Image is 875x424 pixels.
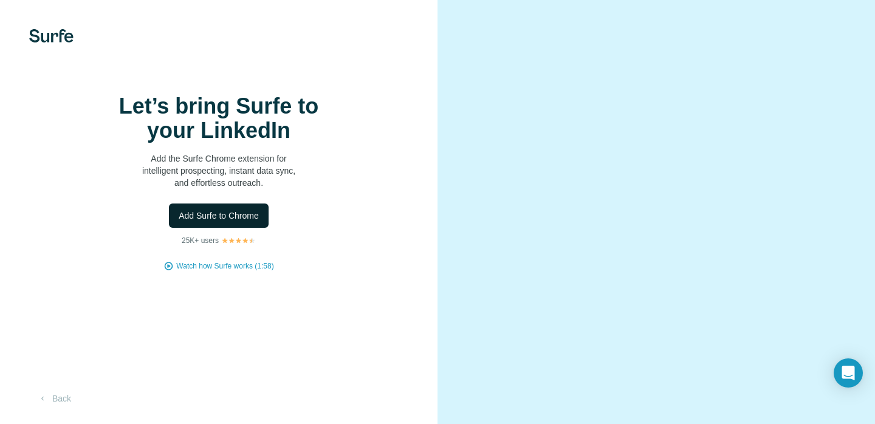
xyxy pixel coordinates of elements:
span: Add Surfe to Chrome [179,210,259,222]
img: Rating Stars [221,237,256,244]
p: Add the Surfe Chrome extension for intelligent prospecting, instant data sync, and effortless out... [97,152,340,189]
h1: Let’s bring Surfe to your LinkedIn [97,94,340,143]
button: Back [29,388,80,409]
p: 25K+ users [182,235,219,246]
img: Surfe's logo [29,29,74,43]
button: Add Surfe to Chrome [169,203,269,228]
div: Open Intercom Messenger [834,358,863,388]
button: Watch how Surfe works (1:58) [176,261,273,272]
